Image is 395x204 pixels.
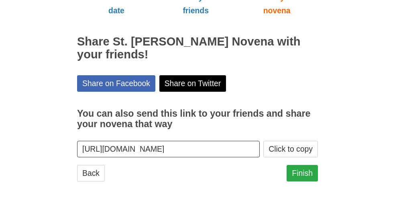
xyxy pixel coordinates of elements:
h2: Share St. [PERSON_NAME] Novena with your friends! [77,35,318,61]
a: Share on Facebook [77,75,155,92]
button: Click to copy [263,141,318,157]
a: Back [77,165,105,181]
a: Finish [287,165,318,181]
h3: You can also send this link to your friends and share your novena that way [77,109,318,129]
a: Share on Twitter [159,75,226,92]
